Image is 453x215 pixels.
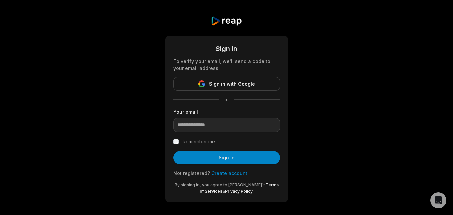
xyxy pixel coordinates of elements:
[175,182,266,187] span: By signing in, you agree to [PERSON_NAME]'s
[211,16,242,26] img: reap
[173,108,280,115] label: Your email
[200,182,279,194] a: Terms of Services
[183,138,215,146] label: Remember me
[173,170,210,176] span: Not registered?
[225,189,253,194] a: Privacy Policy
[173,44,280,54] div: Sign in
[253,189,254,194] span: .
[222,189,225,194] span: &
[219,96,234,103] span: or
[209,80,255,88] span: Sign in with Google
[173,151,280,164] button: Sign in
[173,77,280,91] button: Sign in with Google
[211,170,247,176] a: Create account
[430,192,446,208] div: Open Intercom Messenger
[173,58,280,72] div: To verify your email, we'll send a code to your email address.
